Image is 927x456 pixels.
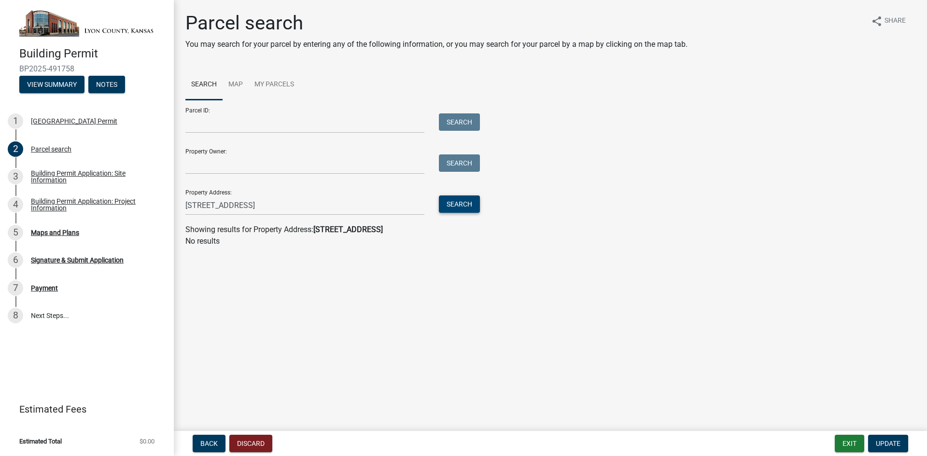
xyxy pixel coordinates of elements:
[871,15,883,27] i: share
[876,440,900,447] span: Update
[868,435,908,452] button: Update
[19,82,84,89] wm-modal-confirm: Summary
[31,146,71,152] div: Parcel search
[8,225,23,240] div: 5
[8,141,23,157] div: 2
[8,252,23,268] div: 6
[19,10,158,37] img: Lyon County, Kansas
[31,198,158,211] div: Building Permit Application: Project Information
[31,170,158,183] div: Building Permit Application: Site Information
[223,69,249,100] a: Map
[31,229,79,236] div: Maps and Plans
[88,82,125,89] wm-modal-confirm: Notes
[8,400,158,419] a: Estimated Fees
[31,257,124,263] div: Signature & Submit Application
[885,15,906,27] span: Share
[19,76,84,93] button: View Summary
[140,438,154,444] span: $0.00
[229,435,272,452] button: Discard
[8,280,23,296] div: 7
[185,12,688,35] h1: Parcel search
[249,69,300,100] a: My Parcels
[19,47,166,61] h4: Building Permit
[19,64,154,73] span: BP2025-491758
[185,69,223,100] a: Search
[863,12,913,30] button: shareShare
[88,76,125,93] button: Notes
[200,440,218,447] span: Back
[8,308,23,323] div: 8
[19,438,62,444] span: Estimated Total
[31,285,58,291] div: Payment
[193,435,225,452] button: Back
[439,195,480,213] button: Search
[8,113,23,129] div: 1
[835,435,864,452] button: Exit
[439,154,480,172] button: Search
[313,225,383,234] strong: [STREET_ADDRESS]
[185,224,915,235] div: Showing results for Property Address:
[8,169,23,184] div: 3
[439,113,480,131] button: Search
[8,197,23,212] div: 4
[185,39,688,50] p: You may search for your parcel by entering any of the following information, or you may search fo...
[31,118,117,124] div: [GEOGRAPHIC_DATA] Permit
[185,235,915,247] p: No results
